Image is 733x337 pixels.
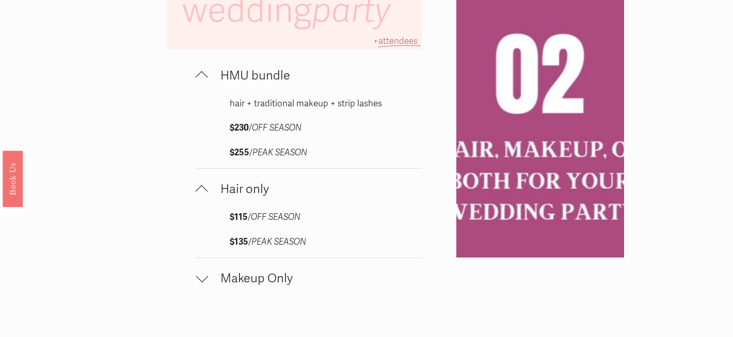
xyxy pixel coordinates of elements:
p: / [230,210,388,226]
strong: $135 [230,236,248,247]
p: / [230,234,388,250]
a: Book Us [3,150,23,206]
span: + [373,36,378,46]
strong: $230 [230,122,249,133]
span: HMU bundle [208,68,422,83]
em: PEAK SEASON [251,236,306,247]
span: attendees [378,36,418,46]
em: PEAK SEASON [252,147,307,158]
button: Hair only [196,169,422,210]
p: / [230,145,388,161]
span: Hair only [208,182,422,197]
em: OFF SEASON [251,212,300,222]
button: HMU bundle [196,55,422,96]
p: hair + traditional makeup + strip lashes [230,96,388,112]
div: HMU bundle [196,96,422,169]
span: Makeup Only [208,271,422,286]
strong: $115 [230,212,248,222]
strong: $255 [230,147,249,158]
button: Makeup Only [196,258,422,299]
p: / [230,120,388,136]
div: Hair only [196,210,422,258]
em: OFF SEASON [252,122,301,133]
